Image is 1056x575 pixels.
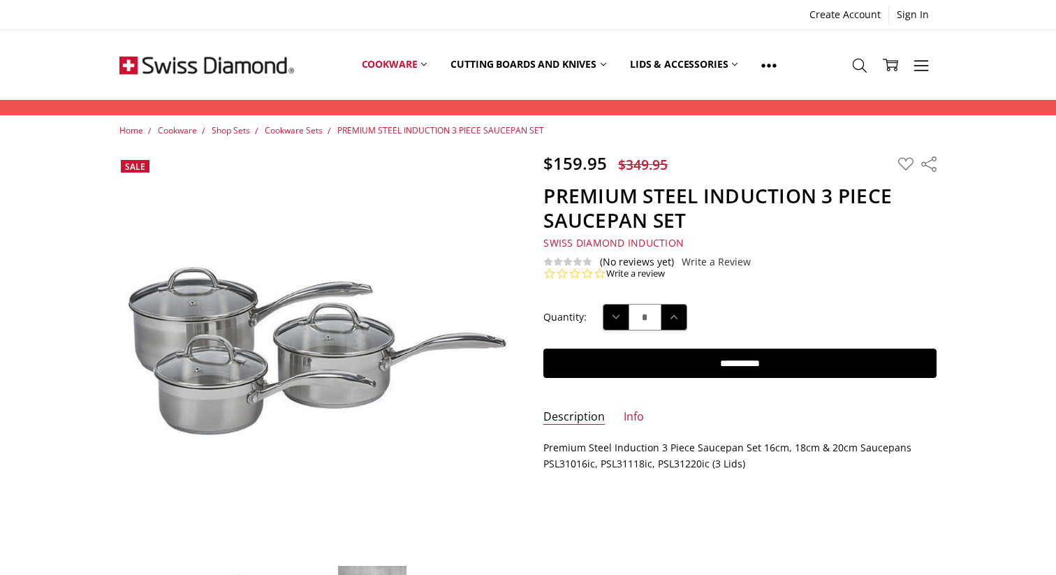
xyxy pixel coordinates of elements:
a: Lids & Accessories [618,34,749,96]
img: Free Shipping On Every Order [119,30,294,100]
a: Description [543,409,605,425]
a: Shop Sets [212,124,250,136]
a: Cookware [350,34,439,96]
span: Sale [125,161,145,173]
a: Show All [749,34,789,96]
span: $159.95 [543,152,607,175]
h1: PREMIUM STEEL INDUCTION 3 PIECE SAUCEPAN SET [543,184,937,233]
a: Create Account [802,5,888,24]
a: PREMIUM STEEL INDUCTION 3 PIECE SAUCEPAN SET [337,124,544,136]
a: Cookware Sets [265,124,323,136]
a: Sign In [889,5,937,24]
label: Quantity: [543,310,587,325]
span: (No reviews yet) [600,256,674,268]
span: $349.95 [618,155,668,174]
a: Info [624,409,644,425]
span: Swiss Diamond Induction [543,236,684,249]
a: Cutting boards and knives [439,34,618,96]
a: Cookware [158,124,197,136]
a: Home [119,124,143,136]
a: Write a Review [682,256,751,268]
a: Write a review [606,268,665,280]
p: Premium Steel Induction 3 Piece Saucepan Set 16cm, 18cm & 20cm Saucepans PSL31016ic, PSL31118ic, ... [543,440,937,472]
